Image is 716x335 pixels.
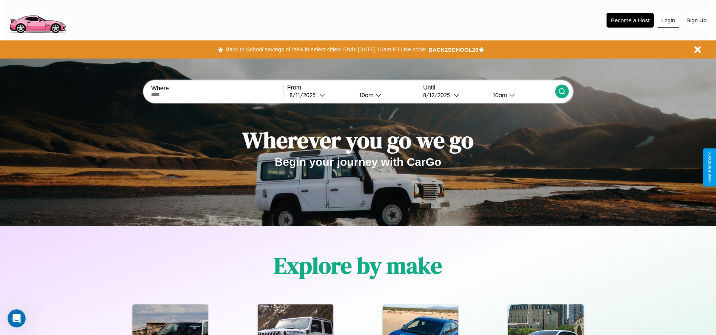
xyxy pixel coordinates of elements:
button: 10am [353,91,419,99]
div: 8 / 12 / 2025 [423,91,454,99]
b: BACK2SCHOOL20 [428,46,479,53]
div: 10am [489,91,509,99]
div: 10am [356,91,376,99]
img: logo [6,4,69,35]
button: Login [657,13,679,28]
label: Until [423,84,555,91]
button: 10am [487,91,555,99]
button: Become a Host [607,13,654,28]
iframe: Intercom live chat [8,309,26,327]
div: Give Feedback [707,152,712,183]
label: Where [151,85,283,92]
button: Back to School savings of 20% in select cities! Ends [DATE] 10am PT.Use code: [223,44,428,55]
button: Sign Up [683,13,710,27]
label: From [287,84,419,91]
div: 8 / 11 / 2025 [289,91,319,99]
button: 8/11/2025 [287,91,353,99]
h1: Explore by make [274,250,442,281]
